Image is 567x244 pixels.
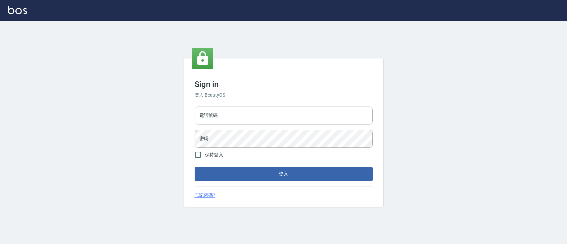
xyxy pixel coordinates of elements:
h3: Sign in [195,80,373,89]
h6: 登入 BeautyOS [195,92,373,99]
span: 保持登入 [205,151,224,158]
a: 忘記密碼? [195,192,216,199]
img: Logo [8,6,27,14]
button: 登入 [195,167,373,181]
